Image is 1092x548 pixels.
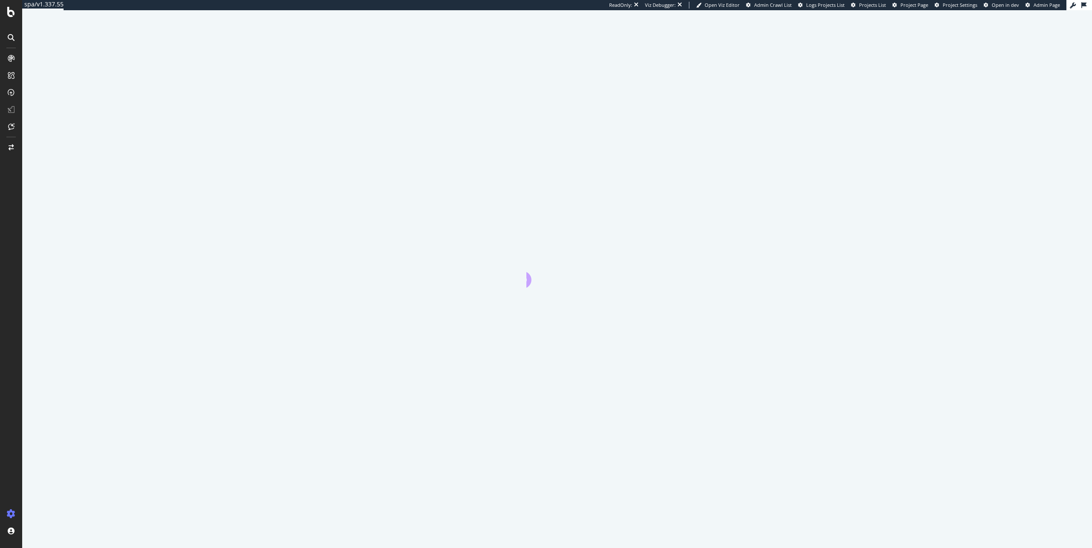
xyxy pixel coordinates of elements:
[992,2,1019,8] span: Open in dev
[806,2,845,8] span: Logs Projects List
[798,2,845,9] a: Logs Projects List
[696,2,740,9] a: Open Viz Editor
[1025,2,1060,9] a: Admin Page
[859,2,886,8] span: Projects List
[754,2,792,8] span: Admin Crawl List
[609,2,632,9] div: ReadOnly:
[892,2,928,9] a: Project Page
[1034,2,1060,8] span: Admin Page
[900,2,928,8] span: Project Page
[526,257,588,288] div: animation
[943,2,977,8] span: Project Settings
[705,2,740,8] span: Open Viz Editor
[746,2,792,9] a: Admin Crawl List
[984,2,1019,9] a: Open in dev
[645,2,676,9] div: Viz Debugger:
[935,2,977,9] a: Project Settings
[851,2,886,9] a: Projects List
